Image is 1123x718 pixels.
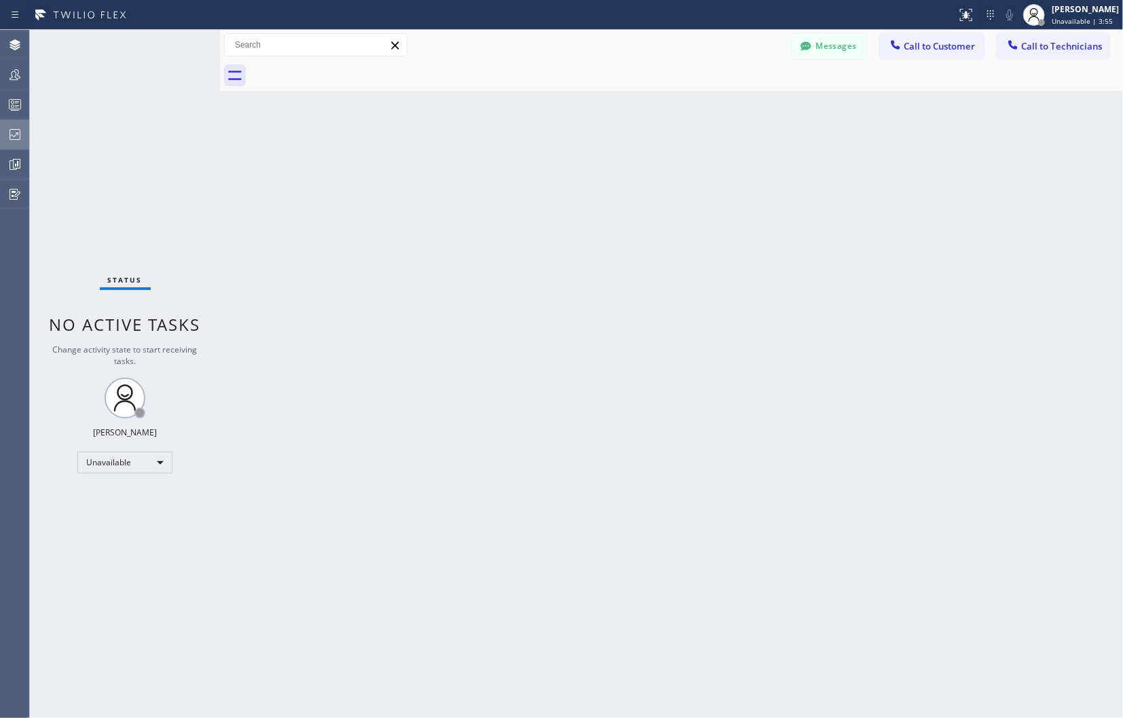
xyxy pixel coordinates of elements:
span: Call to Technicians [1021,40,1102,52]
div: [PERSON_NAME] [1052,3,1119,15]
input: Search [225,34,407,56]
div: Unavailable [77,452,172,473]
span: No active tasks [50,313,201,336]
div: [PERSON_NAME] [93,427,157,438]
button: Messages [792,33,866,59]
button: Call to Technicians [997,33,1109,59]
span: Call to Customer [904,40,975,52]
span: Change activity state to start receiving tasks. [53,344,198,367]
button: Call to Customer [880,33,984,59]
span: Unavailable | 3:55 [1052,16,1113,26]
span: Status [108,275,143,285]
button: Mute [1000,5,1019,24]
